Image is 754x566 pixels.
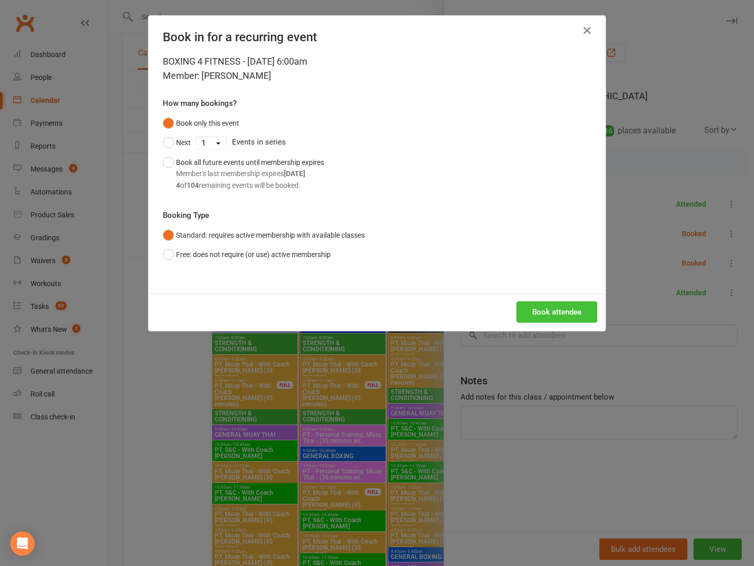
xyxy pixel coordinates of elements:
div: Open Intercom Messenger [10,531,35,556]
div: BOXING 4 FITNESS - [DATE] 6:00am Member: [PERSON_NAME] [163,54,591,83]
strong: 104 [187,181,199,189]
div: Book all future events until membership expires [176,157,324,191]
strong: 4 [176,181,180,189]
button: Book attendee [516,301,597,323]
label: Booking Type [163,209,209,221]
div: Events in series [163,133,591,152]
label: How many bookings? [163,97,237,109]
button: Standard: requires active membership with available classes [163,225,365,245]
button: Book only this event [163,114,239,133]
div: of remaining events will be booked. [176,180,324,191]
button: Close [579,22,595,39]
button: Book all future events until membership expiresMember's last membership expires[DATE]4of104remain... [163,153,324,195]
strong: [DATE] [284,169,305,178]
button: Next [163,133,191,152]
h4: Book in for a recurring event [163,30,591,44]
div: Member's last membership expires [176,168,324,179]
button: Free: does not require (or use) active membership [163,245,331,264]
